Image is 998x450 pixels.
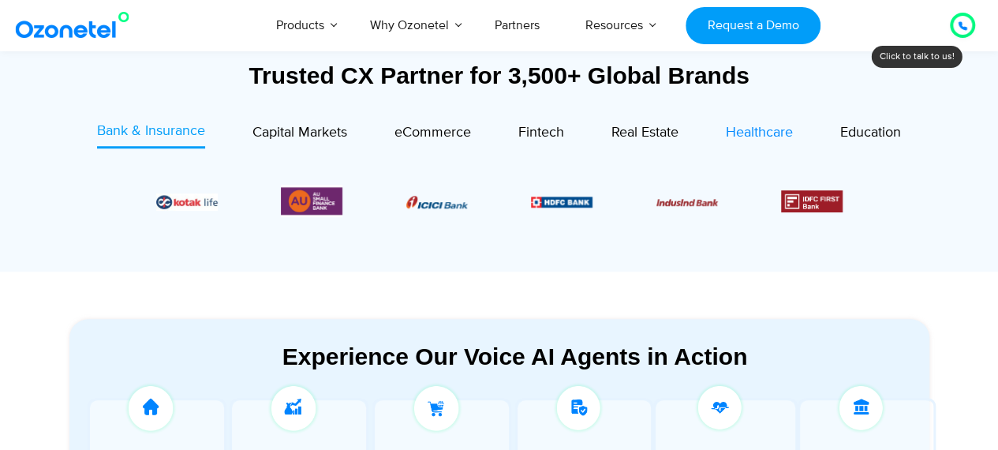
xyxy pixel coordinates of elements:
[686,7,820,44] a: Request a Demo
[781,190,843,212] img: Picture12.png
[726,124,793,141] span: Healthcare
[156,185,843,217] div: Image Carousel
[518,124,564,141] span: Fintech
[531,192,592,211] div: 2 / 6
[156,192,218,211] div: 5 / 6
[281,185,342,217] img: Picture13.png
[840,121,901,148] a: Education
[531,197,592,207] img: Picture9.png
[97,122,205,140] span: Bank & Insurance
[781,190,843,212] div: 4 / 6
[156,193,218,211] img: Picture26.jpg
[611,124,678,141] span: Real Estate
[394,121,471,148] a: eCommerce
[518,121,564,148] a: Fintech
[656,198,718,205] img: Picture10.png
[406,196,468,208] img: Picture8.png
[406,192,468,211] div: 1 / 6
[611,121,678,148] a: Real Estate
[394,124,471,141] span: eCommerce
[840,124,901,141] span: Education
[69,62,929,89] div: Trusted CX Partner for 3,500+ Global Brands
[281,185,342,217] div: 6 / 6
[252,121,347,148] a: Capital Markets
[97,121,205,148] a: Bank & Insurance
[656,192,718,211] div: 3 / 6
[85,343,945,370] div: Experience Our Voice AI Agents in Action
[252,124,347,141] span: Capital Markets
[726,121,793,148] a: Healthcare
